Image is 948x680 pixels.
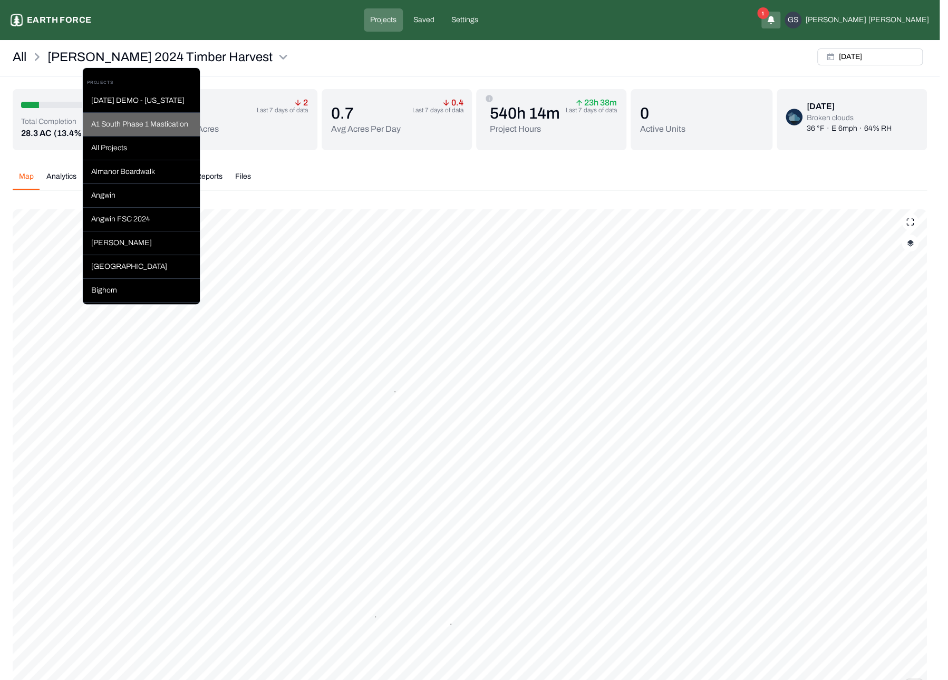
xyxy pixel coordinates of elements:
[83,208,200,231] div: Angwin FSC 2024
[83,113,200,137] div: A1 South Phase 1 Mastication
[83,279,200,303] div: Bighorn
[83,76,200,89] div: PROJECTS
[83,89,200,113] div: [DATE] DEMO - [US_STATE]
[83,160,200,184] div: Almanor Boardwalk
[83,231,200,255] div: [PERSON_NAME]
[83,255,200,279] div: [GEOGRAPHIC_DATA]
[83,303,200,337] div: [PERSON_NAME] 2024 Timber Harvest
[83,184,200,208] div: Angwin
[83,137,200,160] div: All Projects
